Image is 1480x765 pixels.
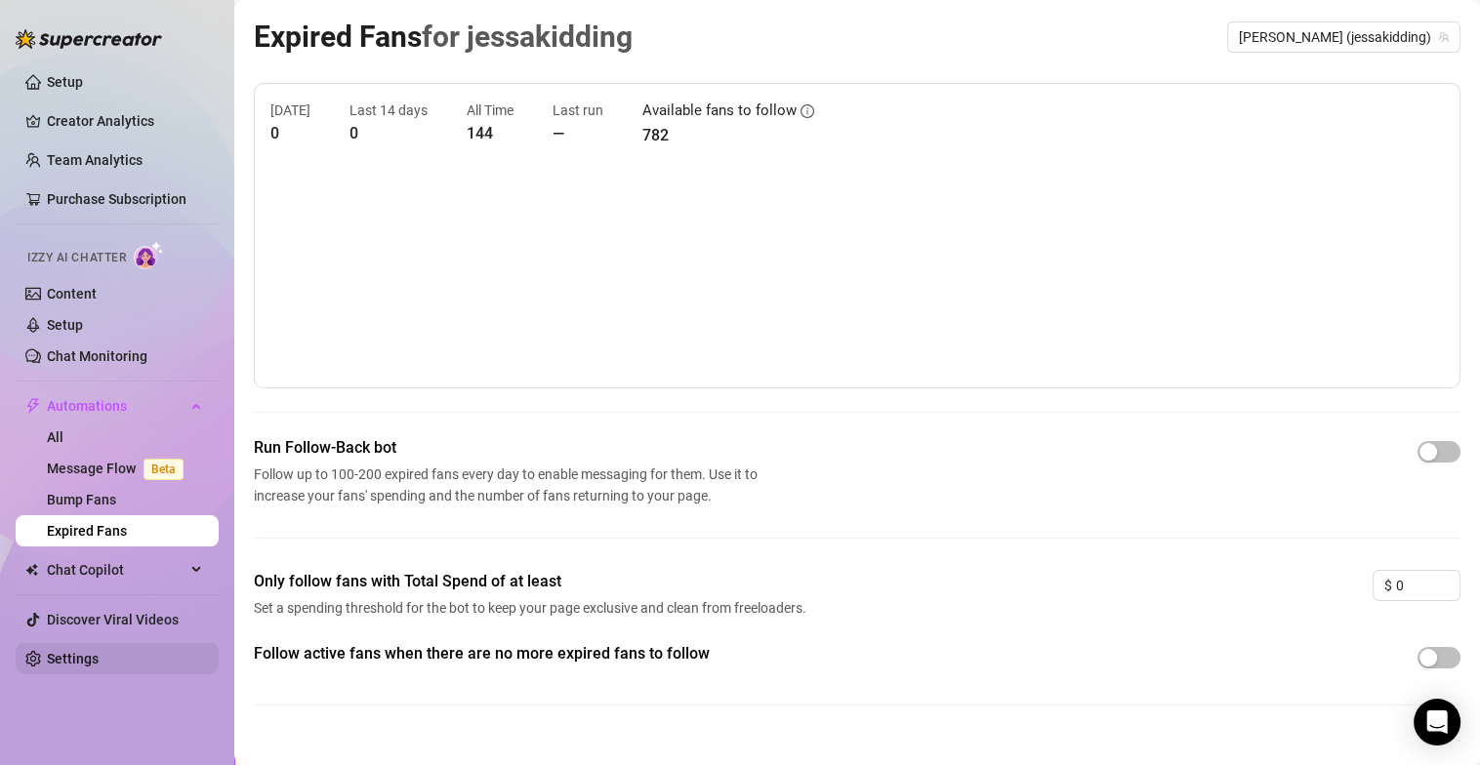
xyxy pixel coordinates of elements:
[47,429,63,445] a: All
[47,152,143,168] a: Team Analytics
[1239,22,1449,52] span: jessakidding (jessakidding)
[642,100,797,123] article: Available fans to follow
[47,390,185,422] span: Automations
[134,241,164,269] img: AI Chatter
[254,436,765,460] span: Run Follow-Back bot
[25,563,38,577] img: Chat Copilot
[1438,31,1450,43] span: team
[47,74,83,90] a: Setup
[1414,699,1460,745] div: Open Intercom Messenger
[270,121,310,145] article: 0
[47,286,97,302] a: Content
[47,105,203,137] a: Creator Analytics
[801,104,814,118] span: info-circle
[16,29,162,49] img: logo-BBDzfeDw.svg
[270,100,310,121] article: [DATE]
[47,317,83,333] a: Setup
[47,651,99,666] a: Settings
[553,100,603,121] article: Last run
[553,121,603,145] article: —
[47,348,147,364] a: Chat Monitoring
[47,523,127,539] a: Expired Fans
[47,492,116,507] a: Bump Fans
[144,459,184,480] span: Beta
[422,20,633,54] span: for jessakidding
[467,121,514,145] article: 144
[27,249,126,267] span: Izzy AI Chatter
[254,14,633,60] article: Expired Fans
[254,642,812,665] span: Follow active fans when there are no more expired fans to follow
[25,398,41,414] span: thunderbolt
[47,191,186,207] a: Purchase Subscription
[1396,571,1459,600] input: 0.00
[47,554,185,585] span: Chat Copilot
[254,597,812,619] span: Set a spending threshold for the bot to keep your page exclusive and clean from freeloaders.
[47,461,191,476] a: Message FlowBeta
[254,463,765,506] span: Follow up to 100-200 expired fans every day to enable messaging for them. Use it to increase your...
[349,121,428,145] article: 0
[47,612,179,627] a: Discover Viral Videos
[642,123,814,147] article: 782
[349,100,428,121] article: Last 14 days
[467,100,514,121] article: All Time
[254,570,812,593] span: Only follow fans with Total Spend of at least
